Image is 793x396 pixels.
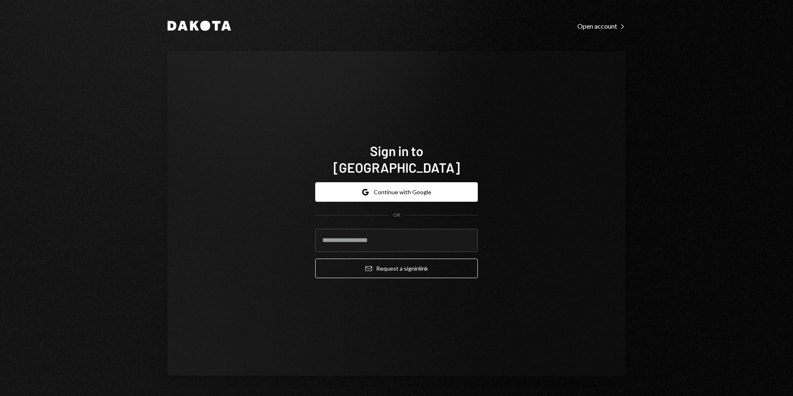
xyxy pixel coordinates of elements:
[393,212,400,219] div: OR
[577,22,625,30] div: Open account
[315,259,478,278] button: Request a signinlink
[577,21,625,30] a: Open account
[315,182,478,202] button: Continue with Google
[315,142,478,176] h1: Sign in to [GEOGRAPHIC_DATA]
